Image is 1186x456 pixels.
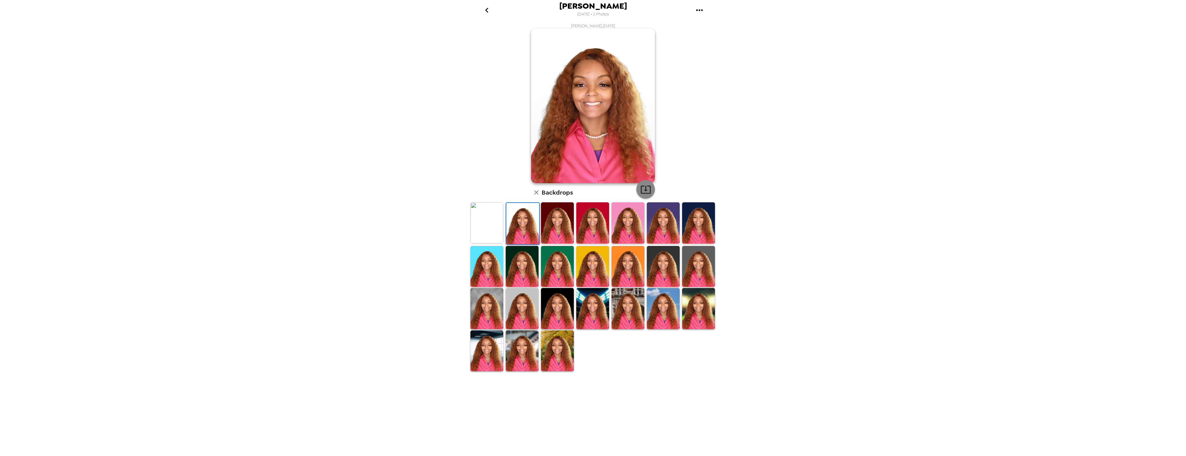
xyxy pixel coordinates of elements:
[470,202,503,243] img: Original
[531,28,655,183] img: user
[577,10,609,19] span: [DATE] • 2 Photos
[542,187,573,197] h6: Backdrops
[571,23,615,28] span: [PERSON_NAME] , [DATE]
[559,2,627,10] span: [PERSON_NAME]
